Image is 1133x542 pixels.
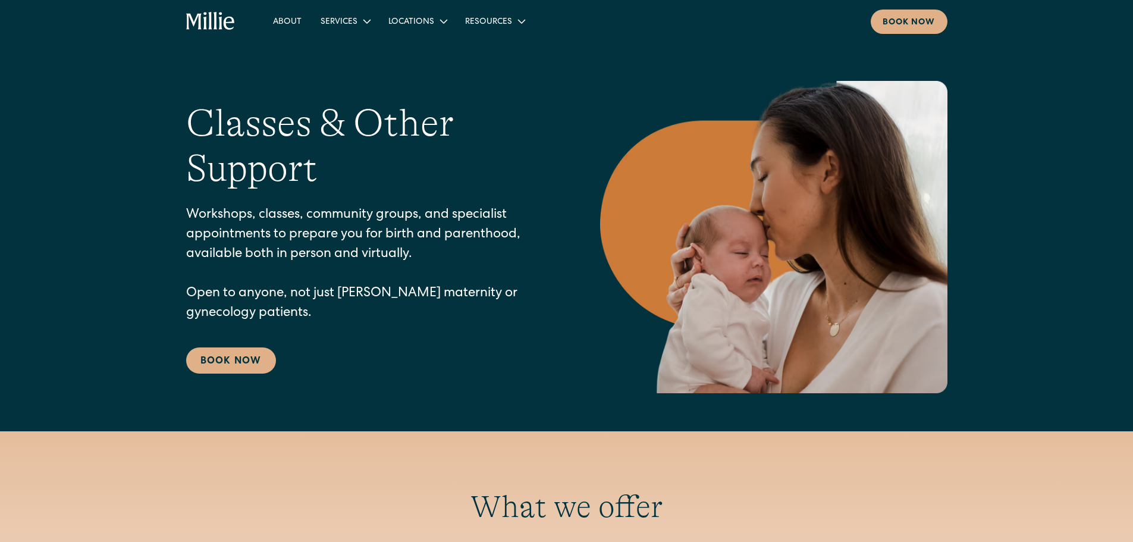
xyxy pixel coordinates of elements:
[186,347,276,374] a: Book Now
[600,81,947,393] img: Mother kissing her newborn on the forehead, capturing a peaceful moment of love and connection in...
[321,16,357,29] div: Services
[871,10,947,34] a: Book now
[456,11,533,31] div: Resources
[388,16,434,29] div: Locations
[465,16,512,29] div: Resources
[186,488,947,525] h2: What we offer
[186,101,553,192] h1: Classes & Other Support
[311,11,379,31] div: Services
[379,11,456,31] div: Locations
[186,206,553,324] p: Workshops, classes, community groups, and specialist appointments to prepare you for birth and pa...
[186,12,236,31] a: home
[263,11,311,31] a: About
[883,17,936,29] div: Book now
